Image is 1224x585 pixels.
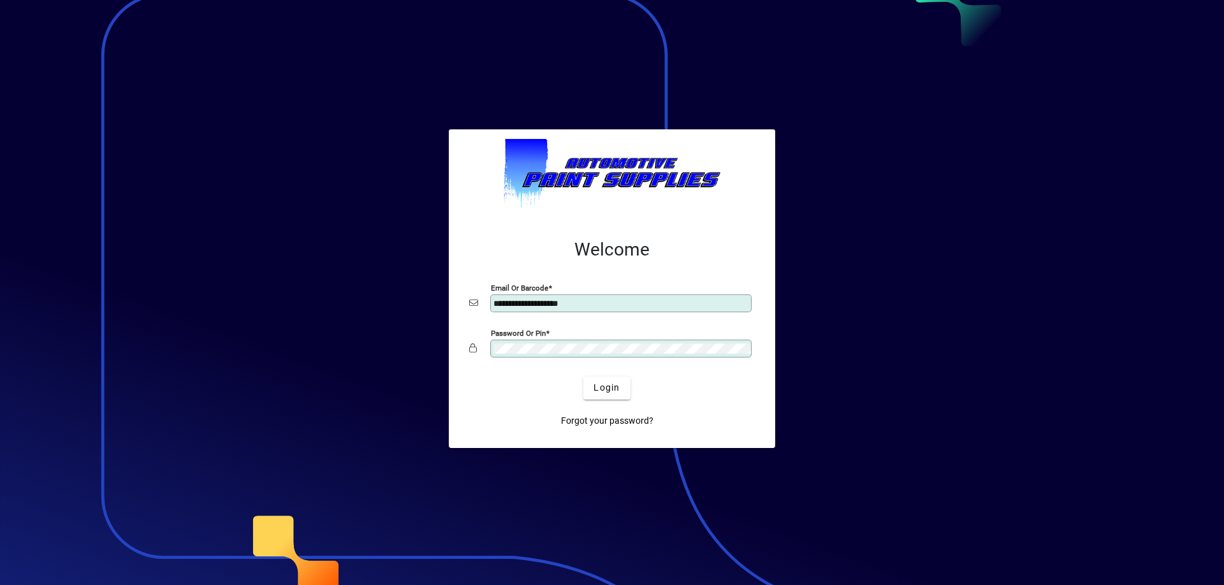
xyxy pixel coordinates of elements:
[583,377,630,400] button: Login
[561,414,653,428] span: Forgot your password?
[556,410,659,433] a: Forgot your password?
[491,283,548,292] mat-label: Email or Barcode
[469,239,755,261] h2: Welcome
[594,381,620,394] span: Login
[491,328,546,337] mat-label: Password or Pin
